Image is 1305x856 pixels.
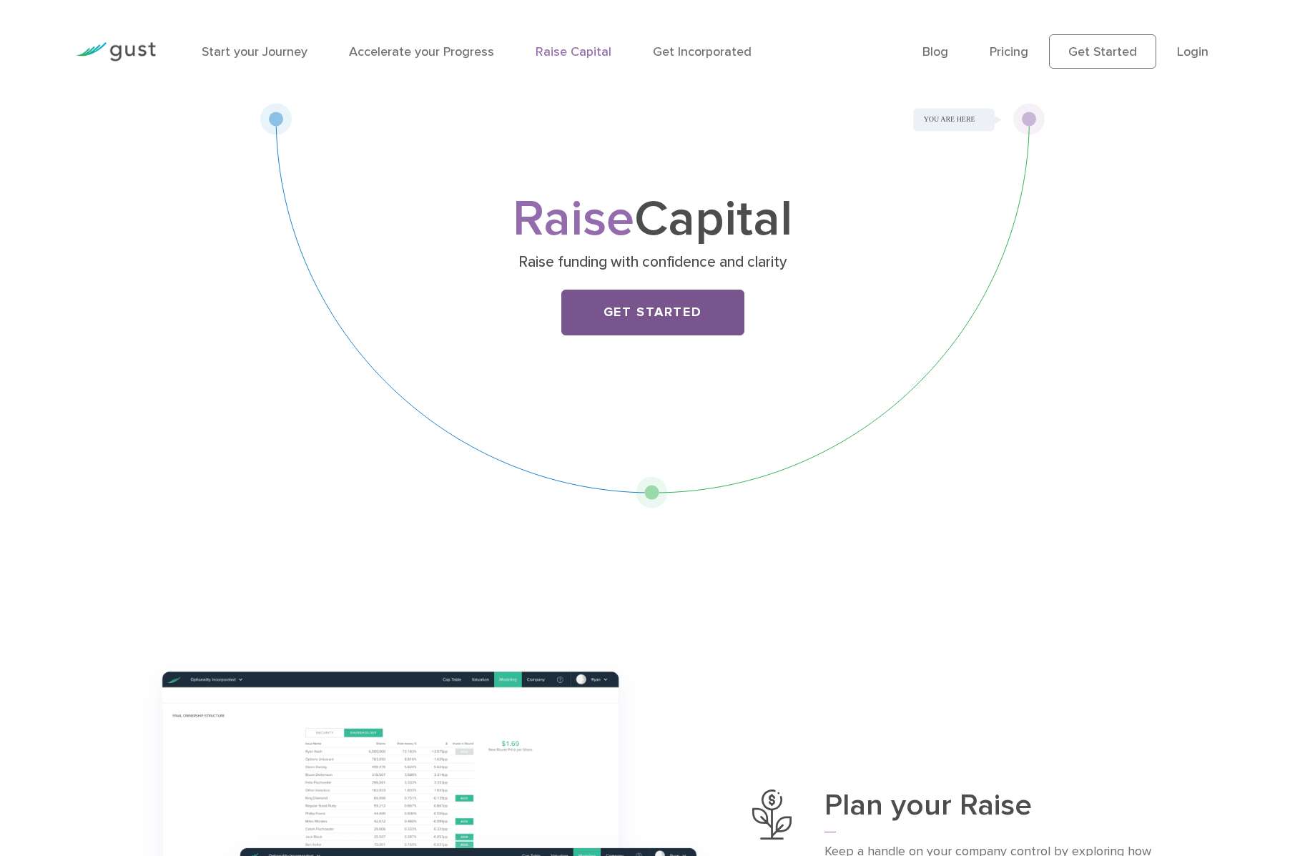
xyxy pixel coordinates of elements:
[922,44,948,59] a: Blog
[990,44,1028,59] a: Pricing
[370,197,935,242] h1: Capital
[824,789,1166,832] h3: Plan your Raise
[513,189,634,249] span: Raise
[76,42,156,62] img: Gust Logo
[1177,44,1208,59] a: Login
[536,44,611,59] a: Raise Capital
[561,290,744,335] a: Get Started
[653,44,752,59] a: Get Incorporated
[752,789,792,840] img: Plan Your Raise
[202,44,307,59] a: Start your Journey
[349,44,494,59] a: Accelerate your Progress
[375,252,930,272] p: Raise funding with confidence and clarity
[1049,34,1156,69] a: Get Started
